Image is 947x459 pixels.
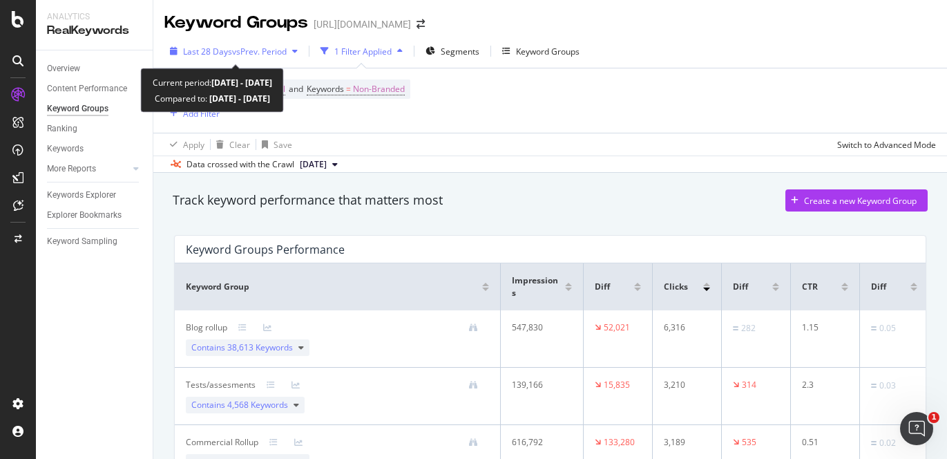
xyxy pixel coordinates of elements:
img: Equal [733,326,738,330]
span: Diff [595,281,610,293]
a: Ranking [47,122,143,136]
span: 2025 Sep. 20th [300,158,327,171]
button: Last 28 DaysvsPrev. Period [164,40,303,62]
button: Save [256,133,292,156]
div: Tests/assesments [186,379,256,391]
div: 0.03 [879,380,896,392]
span: 4,568 Keywords [227,399,288,411]
button: Segments [420,40,485,62]
img: Equal [871,384,877,388]
div: Keyword Groups [516,46,580,57]
span: Last 28 Days [183,46,232,57]
div: Keyword Sampling [47,234,117,249]
span: Diff [871,281,886,293]
div: 1.15 [802,321,843,334]
span: Clicks [664,281,688,293]
a: Overview [47,62,143,76]
button: 1 Filter Applied [315,40,408,62]
iframe: Intercom live chat [900,412,933,445]
button: Clear [211,133,250,156]
span: Keywords [307,83,344,95]
div: Analytics [47,11,142,23]
div: 314 [742,379,756,391]
b: [DATE] - [DATE] [211,77,272,88]
b: [DATE] - [DATE] [207,93,270,104]
a: More Reports [47,162,129,176]
div: 535 [742,436,756,449]
div: Keyword Groups Performance [186,243,345,256]
span: Segments [441,46,479,57]
div: [URL][DOMAIN_NAME] [314,17,411,31]
a: Keyword Sampling [47,234,143,249]
div: Apply [183,139,204,151]
div: Explorer Bookmarks [47,208,122,223]
a: Keyword Groups [47,102,143,116]
div: RealKeywords [47,23,142,39]
div: arrow-right-arrow-left [417,19,425,29]
div: Content Performance [47,82,127,96]
div: 0.51 [802,436,843,449]
div: Add Filter [183,108,220,120]
span: vs Prev. Period [232,46,287,57]
button: [DATE] [294,156,343,173]
div: More Reports [47,162,96,176]
button: Switch to Advanced Mode [832,133,936,156]
a: Content Performance [47,82,143,96]
a: Keywords [47,142,143,156]
img: Equal [871,441,877,445]
div: Switch to Advanced Mode [837,139,936,151]
div: Keyword Groups [47,102,108,116]
span: 38,613 Keywords [227,341,293,353]
img: Equal [871,326,877,330]
div: 139,166 [512,379,566,391]
span: and [289,83,303,95]
a: Explorer Bookmarks [47,208,143,223]
div: Data crossed with the Crawl [186,158,294,171]
span: Impressions [512,274,562,299]
div: 6,316 [664,321,705,334]
button: Keyword Groups [497,40,585,62]
button: Create a new Keyword Group [785,189,928,212]
span: 1 [928,412,939,423]
div: 2.3 [802,379,843,391]
div: Keywords [47,142,84,156]
div: Clear [229,139,250,151]
button: Add Filter [164,105,220,122]
div: Keyword Groups [164,11,308,35]
span: CTR [802,281,818,293]
div: Save [274,139,292,151]
div: 15,835 [604,379,630,391]
div: Keywords Explorer [47,188,116,203]
a: Keywords Explorer [47,188,143,203]
div: 547,830 [512,321,566,334]
div: 0.05 [879,322,896,335]
div: 282 [741,322,756,335]
div: 3,210 [664,379,705,391]
div: Overview [47,62,80,76]
div: 616,792 [512,436,566,449]
div: 0.02 [879,437,896,449]
div: Ranking [47,122,77,136]
div: Current period: [153,75,272,91]
button: Apply [164,133,204,156]
span: Contains [191,341,293,354]
div: 52,021 [604,321,630,334]
span: Diff [733,281,748,293]
div: Blog rollup [186,321,227,334]
span: Keyword Group [186,281,249,293]
div: 1 Filter Applied [334,46,392,57]
span: Contains [191,399,288,411]
span: = [346,83,351,95]
div: Commercial Rollup [186,436,258,449]
div: 133,280 [604,436,635,449]
div: 3,189 [664,436,705,449]
div: Track keyword performance that matters most [173,191,443,209]
div: Compared to: [155,91,270,106]
div: Create a new Keyword Group [804,195,917,207]
span: Non-Branded [353,79,405,99]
